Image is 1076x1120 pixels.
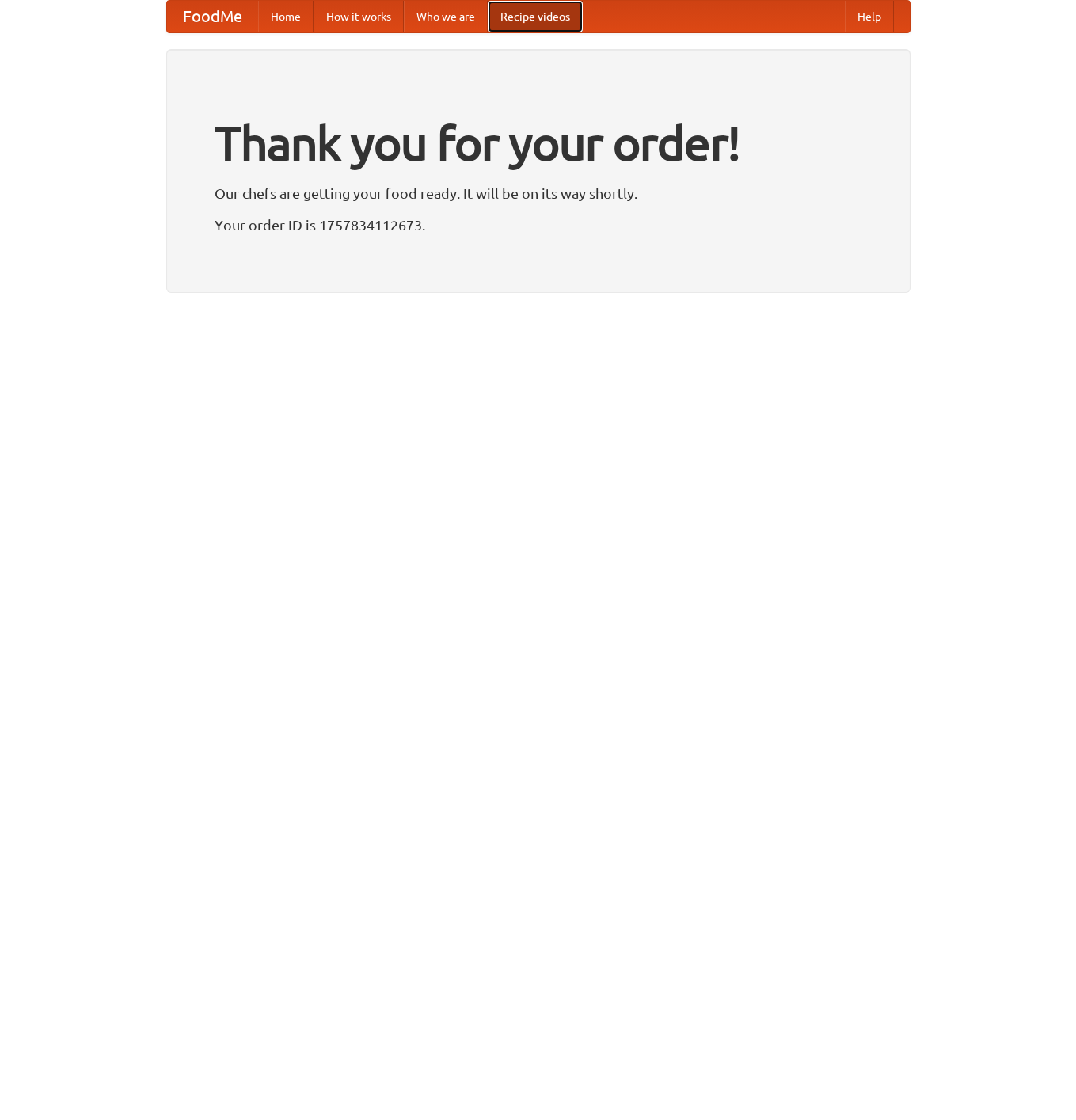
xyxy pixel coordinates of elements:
[488,1,583,32] a: Recipe videos
[215,181,862,205] p: Our chefs are getting your food ready. It will be on its way shortly.
[258,1,314,32] a: Home
[404,1,488,32] a: Who we are
[845,1,894,32] a: Help
[167,1,258,32] a: FoodMe
[215,213,862,237] p: Your order ID is 1757834112673.
[314,1,404,32] a: How it works
[215,105,862,181] h1: Thank you for your order!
